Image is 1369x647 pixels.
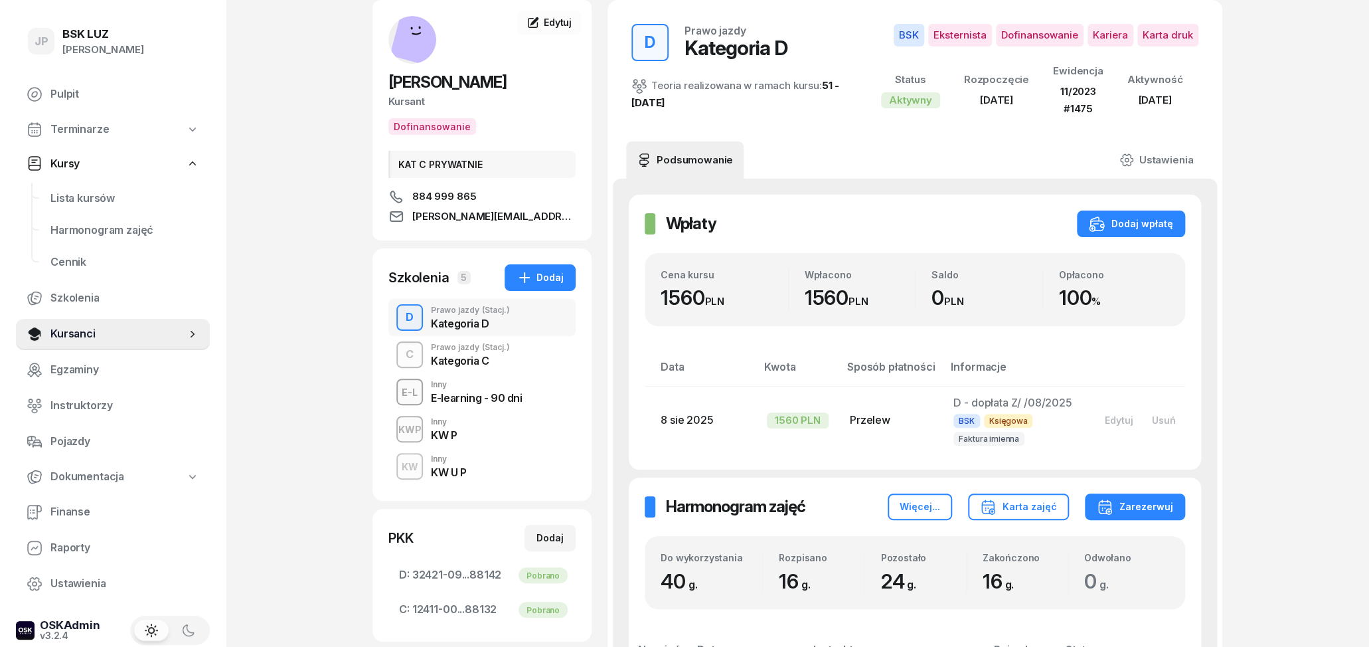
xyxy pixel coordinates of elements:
[431,418,457,426] div: Inny
[412,209,576,225] span: [PERSON_NAME][EMAIL_ADDRESS][DOMAIN_NAME]
[536,530,564,546] div: Dodaj
[805,269,916,280] div: Wpłacono
[388,118,476,135] button: Dofinansowanie
[16,149,210,179] a: Kursy
[984,414,1033,428] span: Księgowa
[388,336,576,373] button: CPrawo jazdy(Stacj.)Kategoria C
[16,390,210,422] a: Instruktorzy
[388,448,576,485] button: KWInnyKW U P
[35,36,48,47] span: JP
[431,381,522,389] div: Inny
[50,190,199,207] span: Lista kursów
[631,24,669,61] button: D
[16,318,210,350] a: Kursanci
[396,458,424,475] div: KW
[953,432,1024,446] span: Faktura imienna
[388,209,576,225] a: [PERSON_NAME][EMAIL_ADDRESS][DOMAIN_NAME]
[688,578,698,591] small: g.
[50,397,199,415] span: Instruktorzy
[388,189,576,205] a: 884 999 865
[50,254,199,271] span: Cennik
[1084,569,1115,593] span: 0
[1059,286,1170,310] div: 100
[894,24,924,46] span: BSK
[980,94,1013,106] span: [DATE]
[968,494,1069,520] button: Karta zajęć
[431,393,522,403] div: E-learning - 90 dni
[40,215,210,246] a: Harmonogram zajęć
[50,222,199,239] span: Harmonogram zajęć
[16,426,210,458] a: Pojazdy
[907,578,916,591] small: g.
[50,575,199,593] span: Ustawienia
[396,379,423,405] button: E-L
[16,532,210,564] a: Raporty
[50,361,199,379] span: Egzaminy
[388,299,576,336] button: DPrawo jazdy(Stacj.)Kategoria D
[40,620,100,631] div: OSKAdmin
[400,343,419,366] div: C
[881,71,940,88] div: Status
[839,358,943,387] th: Sposób płatności
[388,594,576,626] a: C:12411-00...88132Pobrano
[50,468,124,486] span: Dokumentacja
[684,25,746,36] div: Prawo jazdy
[1059,269,1170,280] div: Opłacono
[16,78,210,110] a: Pulpit
[944,295,964,308] small: PLN
[50,504,199,521] span: Finanse
[1077,211,1185,237] button: Dodaj wpłatę
[400,306,419,329] div: D
[1152,415,1176,426] div: Usuń
[399,601,410,618] span: C:
[880,569,922,593] span: 24
[805,286,916,310] div: 1560
[1109,141,1204,179] a: Ustawienia
[704,295,724,308] small: PLN
[626,141,744,179] a: Podsumowanie
[639,29,661,56] div: D
[880,552,965,563] div: Pozostało
[779,569,817,593] span: 16
[779,552,864,563] div: Rozpisano
[1084,552,1169,563] div: Odwołano
[964,71,1029,88] div: Rozpoczęcie
[40,183,210,215] a: Lista kursów
[50,290,199,307] span: Szkolenia
[900,499,940,515] div: Więcej...
[388,373,576,411] button: E-LInnyE-learning - 90 dni
[388,268,449,287] div: Szkolenia
[393,421,427,438] div: KWP
[16,114,210,145] a: Terminarze
[399,601,565,618] span: 12411-00...88132
[756,358,839,387] th: Kwota
[1097,499,1173,515] div: Zarezerwuj
[1105,415,1133,426] div: Edytuj
[848,295,868,308] small: PLN
[396,384,423,401] div: E-L
[931,269,1042,280] div: Saldo
[431,318,510,329] div: Kategoria D
[388,151,576,178] div: KAT C PRYWATNIE
[931,286,1042,310] div: 0
[431,355,510,366] div: Kategoria C
[684,36,787,60] div: Kategoria D
[431,455,467,463] div: Inny
[1005,578,1014,591] small: g.
[661,269,788,280] div: Cena kursu
[16,282,210,314] a: Szkolenia
[661,569,704,593] span: 40
[16,354,210,386] a: Egzaminy
[983,569,1020,593] span: 16
[50,539,199,557] span: Raporty
[888,494,952,520] button: Więcej...
[1087,24,1133,46] span: Kariera
[388,529,414,547] div: PKK
[631,77,849,112] div: Teoria realizowana w ramach kursu:
[519,567,568,583] div: Pobrano
[980,499,1057,515] div: Karta zajęć
[431,343,510,351] div: Prawo jazdy
[457,271,471,284] span: 5
[666,496,805,517] h2: Harmonogram zajęć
